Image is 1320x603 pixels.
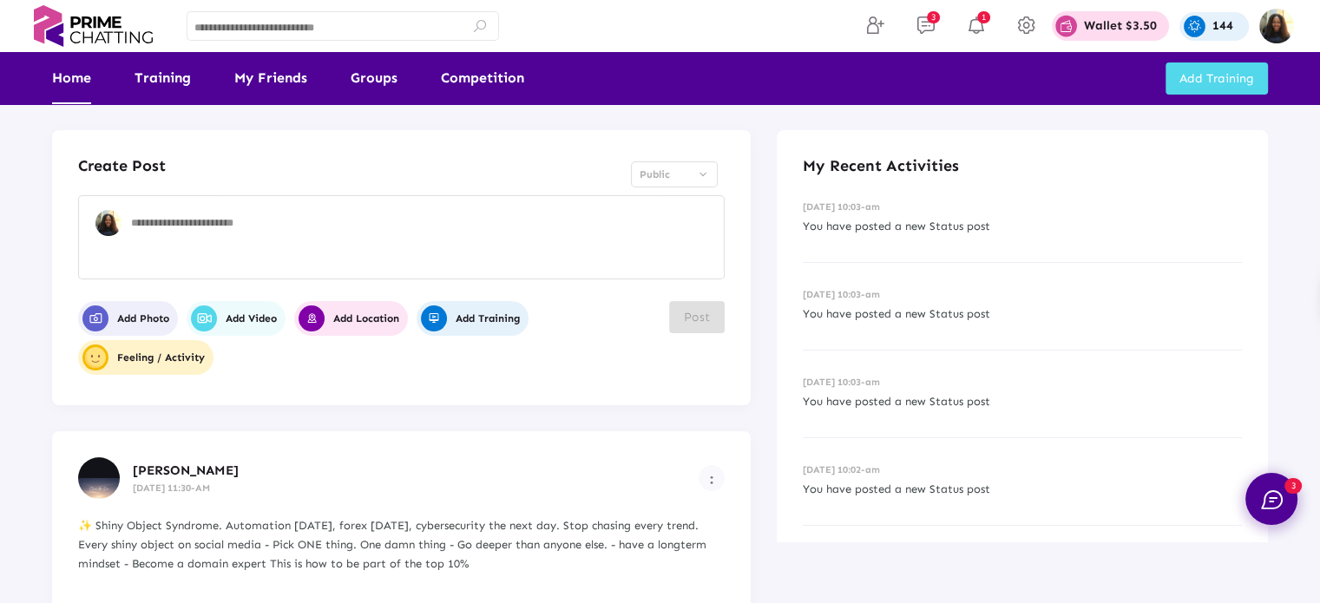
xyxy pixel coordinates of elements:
img: more [710,475,713,484]
button: Add Video [187,301,286,336]
span: Add Training [1179,71,1254,86]
img: chat.svg [1261,490,1283,509]
button: Example icon-button with a menu [699,465,725,491]
button: user-profileFeeling / Activity [78,340,213,375]
h6: [DATE] 10:03-am [803,289,1242,300]
span: Add Location [299,305,399,331]
span: Feeling / Activity [82,344,205,370]
span: Add Training [421,305,520,331]
img: user-profile [95,210,121,236]
p: You have posted a new Status post [803,392,1242,411]
span: Public [640,168,670,180]
span: 3 [1284,478,1302,494]
button: Add Training [1166,62,1268,95]
a: Training [135,52,191,104]
span: 3 [927,11,940,23]
span: 1 [977,11,990,23]
button: Add Location [294,301,408,336]
img: user-profile [85,347,106,368]
button: 3 [1245,473,1297,525]
span: Post [684,310,710,324]
p: You have posted a new Status post [803,305,1242,324]
span: Add Photo [82,305,169,331]
a: Competition [441,52,524,104]
p: Wallet $3.50 [1084,20,1157,32]
img: user-profile [78,457,120,499]
button: Add Training [417,301,529,336]
h6: [DATE] 10:02-am [803,464,1242,475]
mat-select: Select Privacy [631,161,718,187]
img: logo [26,5,161,47]
span: Add Video [191,305,277,331]
button: Add Photo [78,301,178,336]
h4: My Recent Activities [803,156,1242,175]
h6: [DATE] 10:03-am [803,201,1242,213]
p: 144 [1212,20,1233,32]
p: You have posted a new Status post [803,217,1242,236]
button: Post [669,301,725,333]
span: [PERSON_NAME] [133,462,239,478]
p: You have posted a new Status post [803,480,1242,499]
div: ✨ Shiny Object Syndrome. Automation [DATE], forex [DATE], cybersecurity the next day. Stop chasin... [78,516,725,596]
a: My Friends [234,52,307,104]
img: img [1259,9,1294,43]
h4: Create Post [78,156,166,175]
a: Home [52,52,91,104]
h6: [DATE] 11:30-AM [133,482,699,494]
a: Groups [351,52,397,104]
h6: [DATE] 10:03-am [803,377,1242,388]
